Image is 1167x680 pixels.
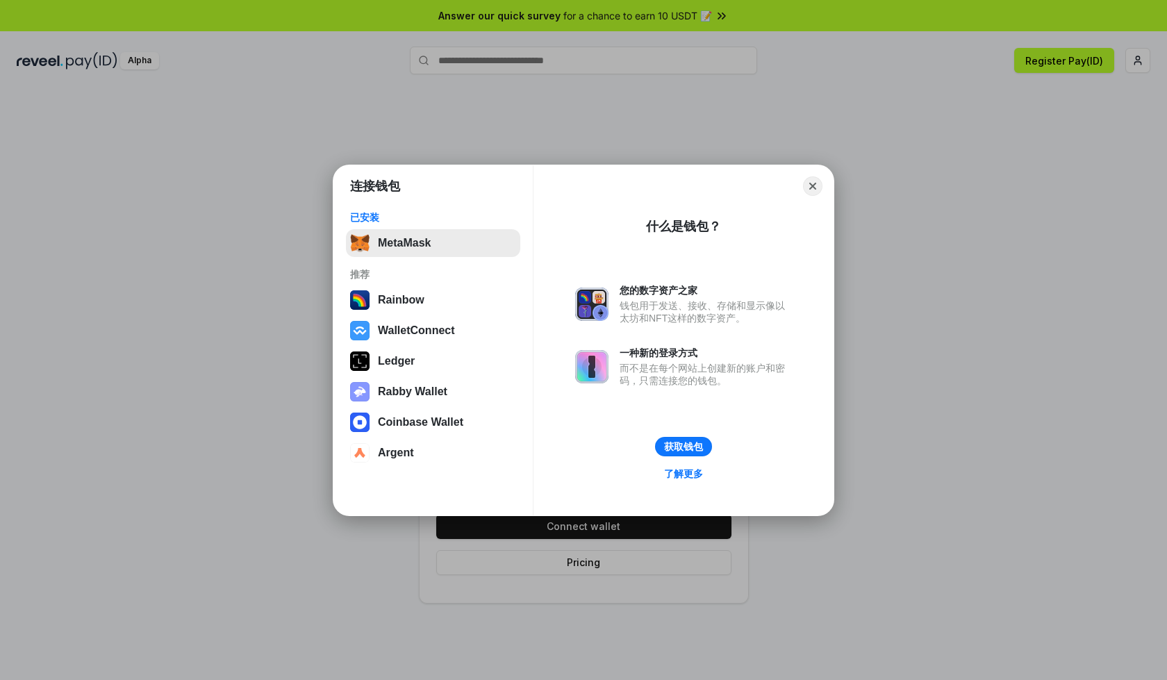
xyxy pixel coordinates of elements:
[803,176,822,196] button: Close
[620,284,792,297] div: 您的数字资产之家
[350,382,370,401] img: svg+xml,%3Csvg%20xmlns%3D%22http%3A%2F%2Fwww.w3.org%2F2000%2Fsvg%22%20fill%3D%22none%22%20viewBox...
[346,378,520,406] button: Rabby Wallet
[575,288,609,321] img: svg+xml,%3Csvg%20xmlns%3D%22http%3A%2F%2Fwww.w3.org%2F2000%2Fsvg%22%20fill%3D%22none%22%20viewBox...
[378,385,447,398] div: Rabby Wallet
[378,294,424,306] div: Rainbow
[346,317,520,345] button: WalletConnect
[620,347,792,359] div: 一种新的登录方式
[655,437,712,456] button: 获取钱包
[575,350,609,383] img: svg+xml,%3Csvg%20xmlns%3D%22http%3A%2F%2Fwww.w3.org%2F2000%2Fsvg%22%20fill%3D%22none%22%20viewBox...
[346,229,520,257] button: MetaMask
[350,413,370,432] img: svg+xml,%3Csvg%20width%3D%2228%22%20height%3D%2228%22%20viewBox%3D%220%200%2028%2028%22%20fill%3D...
[350,178,400,194] h1: 连接钱包
[378,447,414,459] div: Argent
[346,439,520,467] button: Argent
[346,408,520,436] button: Coinbase Wallet
[646,218,721,235] div: 什么是钱包？
[350,290,370,310] img: svg+xml,%3Csvg%20width%3D%22120%22%20height%3D%22120%22%20viewBox%3D%220%200%20120%20120%22%20fil...
[350,351,370,371] img: svg+xml,%3Csvg%20xmlns%3D%22http%3A%2F%2Fwww.w3.org%2F2000%2Fsvg%22%20width%3D%2228%22%20height%3...
[350,233,370,253] img: svg+xml,%3Csvg%20fill%3D%22none%22%20height%3D%2233%22%20viewBox%3D%220%200%2035%2033%22%20width%...
[378,324,455,337] div: WalletConnect
[346,347,520,375] button: Ledger
[664,440,703,453] div: 获取钱包
[378,355,415,367] div: Ledger
[350,321,370,340] img: svg+xml,%3Csvg%20width%3D%2228%22%20height%3D%2228%22%20viewBox%3D%220%200%2028%2028%22%20fill%3D...
[378,237,431,249] div: MetaMask
[620,362,792,387] div: 而不是在每个网站上创建新的账户和密码，只需连接您的钱包。
[350,443,370,463] img: svg+xml,%3Csvg%20width%3D%2228%22%20height%3D%2228%22%20viewBox%3D%220%200%2028%2028%22%20fill%3D...
[378,416,463,429] div: Coinbase Wallet
[664,467,703,480] div: 了解更多
[350,268,516,281] div: 推荐
[656,465,711,483] a: 了解更多
[350,211,516,224] div: 已安装
[346,286,520,314] button: Rainbow
[620,299,792,324] div: 钱包用于发送、接收、存储和显示像以太坊和NFT这样的数字资产。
